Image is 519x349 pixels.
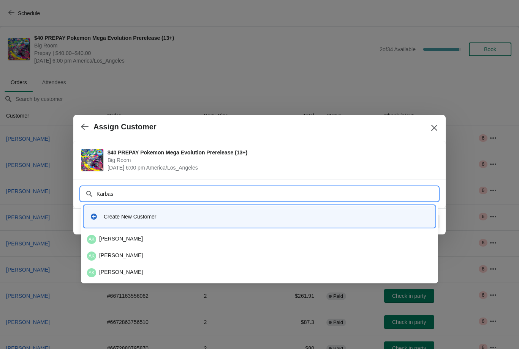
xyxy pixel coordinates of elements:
button: Close [427,121,441,135]
span: $40 PREPAY Pokemon Mega Evolution Prerelease (13+) [108,149,434,156]
div: Create New Customer [104,213,429,220]
span: Ali Karbasi [87,252,96,261]
h2: Assign Customer [93,123,157,131]
div: [PERSON_NAME] [87,235,432,244]
img: $40 PREPAY Pokemon Mega Evolution Prerelease (13+) | Big Room | September 21 | 6:00 pm America/Lo... [81,149,103,171]
text: AK [89,270,95,275]
input: Search customer name or email [96,187,438,201]
div: [PERSON_NAME] [87,252,432,261]
span: Big Room [108,156,434,164]
li: Ali Karbasi [81,232,438,247]
div: [PERSON_NAME] [87,268,432,277]
text: AK [89,253,95,259]
span: Ali Karbasi [87,235,96,244]
span: Ali Karbasi [87,268,96,277]
li: Ali Karbasi [81,264,438,280]
text: AK [89,237,95,242]
li: Ali Karbasi [81,247,438,264]
span: [DATE] 6:00 pm America/Los_Angeles [108,164,434,171]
